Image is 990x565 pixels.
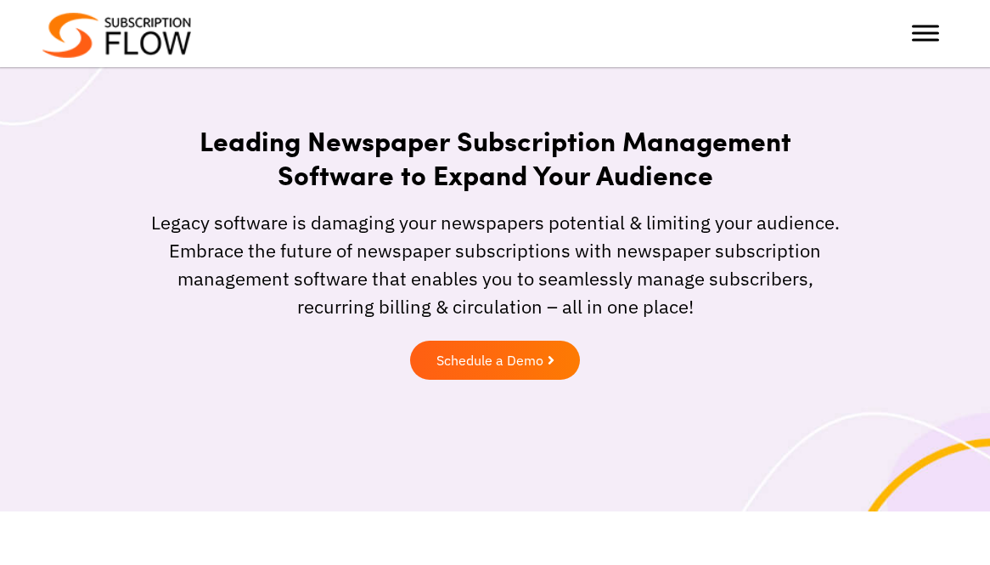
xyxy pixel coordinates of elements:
[912,25,939,42] button: Toggle Menu
[410,341,580,380] a: Schedule a Demo
[143,208,847,320] p: Legacy software is damaging your newspapers potential & limiting your audience. Embrace the futur...
[143,123,847,191] h1: Leading Newspaper Subscription Management Software to Expand Your Audience
[436,353,543,367] span: Schedule a Demo
[42,13,191,58] img: Subscriptionflow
